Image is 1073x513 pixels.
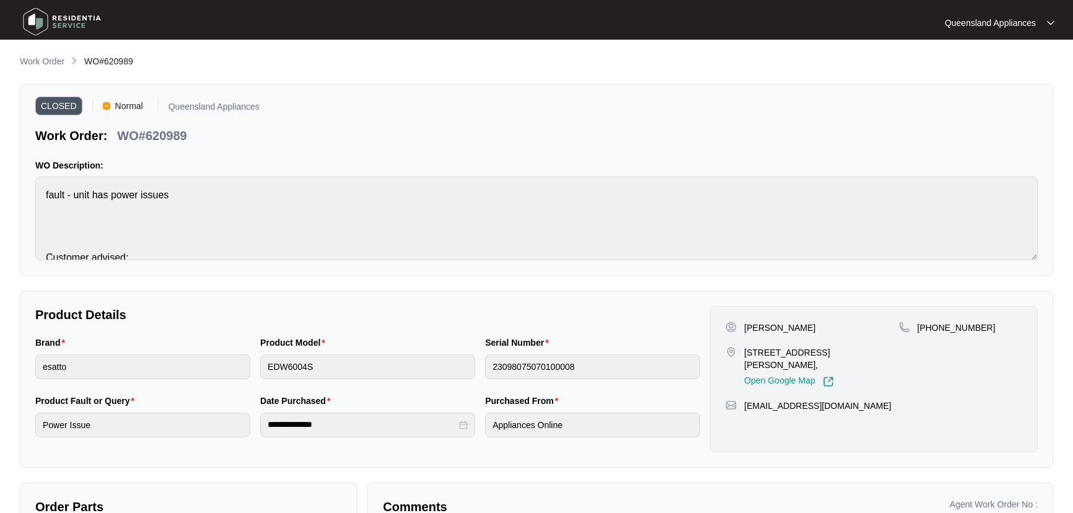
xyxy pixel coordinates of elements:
p: [STREET_ADDRESS][PERSON_NAME], [744,346,898,371]
span: WO#620989 [84,56,133,66]
a: Work Order [17,55,67,69]
label: Product Fault or Query [35,395,139,407]
input: Brand [35,354,250,379]
p: Product Details [35,306,700,323]
p: Work Order [20,55,64,68]
img: map-pin [725,346,737,357]
input: Date Purchased [268,418,457,431]
p: [PERSON_NAME] [744,322,815,334]
label: Product Model [260,336,330,349]
span: CLOSED [35,97,82,115]
img: map-pin [725,400,737,411]
p: [PHONE_NUMBER] [918,322,996,334]
input: Purchased From [485,413,700,437]
input: Product Fault or Query [35,413,250,437]
label: Serial Number [485,336,553,349]
img: Link-External [823,376,834,387]
span: Normal [110,97,148,115]
label: Date Purchased [260,395,335,407]
img: dropdown arrow [1047,20,1054,26]
img: user-pin [725,322,737,333]
label: Brand [35,336,70,349]
img: map-pin [899,322,910,333]
input: Serial Number [485,354,700,379]
img: Vercel Logo [103,102,110,110]
p: Queensland Appliances [945,17,1036,29]
label: Purchased From [485,395,563,407]
p: Queensland Appliances [169,102,260,115]
input: Product Model [260,354,475,379]
img: chevron-right [69,56,79,66]
textarea: fault - unit has power issues Customer advised: The fault is apparently it switches off a few sec... [35,177,1038,260]
a: Open Google Map [744,376,833,387]
p: Work Order: [35,127,107,144]
p: [EMAIL_ADDRESS][DOMAIN_NAME] [744,400,891,412]
p: WO Description: [35,159,1038,172]
p: Agent Work Order No : [950,498,1038,511]
img: residentia service logo [19,3,105,40]
p: WO#620989 [117,127,186,144]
